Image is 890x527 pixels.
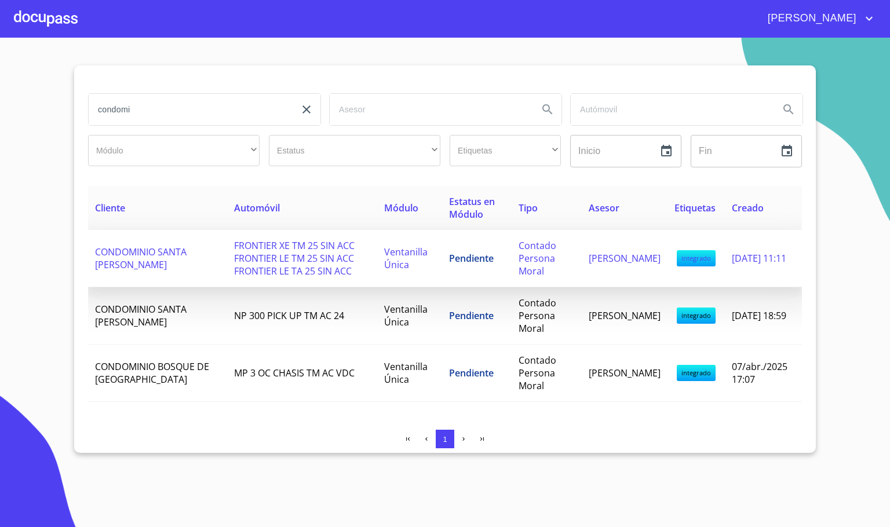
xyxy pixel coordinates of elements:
[384,303,428,328] span: Ventanilla Única
[293,96,320,123] button: clear input
[449,367,494,379] span: Pendiente
[732,309,786,322] span: [DATE] 18:59
[95,246,187,271] span: CONDOMINIO SANTA [PERSON_NAME]
[519,202,538,214] span: Tipo
[732,202,764,214] span: Creado
[384,360,428,386] span: Ventanilla Única
[95,303,187,328] span: CONDOMINIO SANTA [PERSON_NAME]
[89,94,288,125] input: search
[450,135,561,166] div: ​
[775,96,803,123] button: Search
[330,94,529,125] input: search
[384,202,418,214] span: Módulo
[436,430,454,448] button: 1
[677,308,716,324] span: integrado
[443,435,447,444] span: 1
[449,252,494,265] span: Pendiente
[234,367,355,379] span: MP 3 OC CHASIS TM AC VDC
[449,309,494,322] span: Pendiente
[449,195,495,221] span: Estatus en Módulo
[234,309,344,322] span: NP 300 PICK UP TM AC 24
[95,360,209,386] span: CONDOMINIO BOSQUE DE [GEOGRAPHIC_DATA]
[759,9,862,28] span: [PERSON_NAME]
[384,246,428,271] span: Ventanilla Única
[234,202,280,214] span: Automóvil
[88,135,260,166] div: ​
[95,202,125,214] span: Cliente
[519,354,556,392] span: Contado Persona Moral
[674,202,716,214] span: Etiquetas
[589,367,661,379] span: [PERSON_NAME]
[589,202,619,214] span: Asesor
[534,96,561,123] button: Search
[677,250,716,266] span: integrado
[677,365,716,381] span: integrado
[269,135,440,166] div: ​
[732,252,786,265] span: [DATE] 11:11
[571,94,770,125] input: search
[234,239,355,277] span: FRONTIER XE TM 25 SIN ACC FRONTIER LE TM 25 SIN ACC FRONTIER LE TA 25 SIN ACC
[589,309,661,322] span: [PERSON_NAME]
[589,252,661,265] span: [PERSON_NAME]
[519,297,556,335] span: Contado Persona Moral
[759,9,876,28] button: account of current user
[732,360,787,386] span: 07/abr./2025 17:07
[519,239,556,277] span: Contado Persona Moral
